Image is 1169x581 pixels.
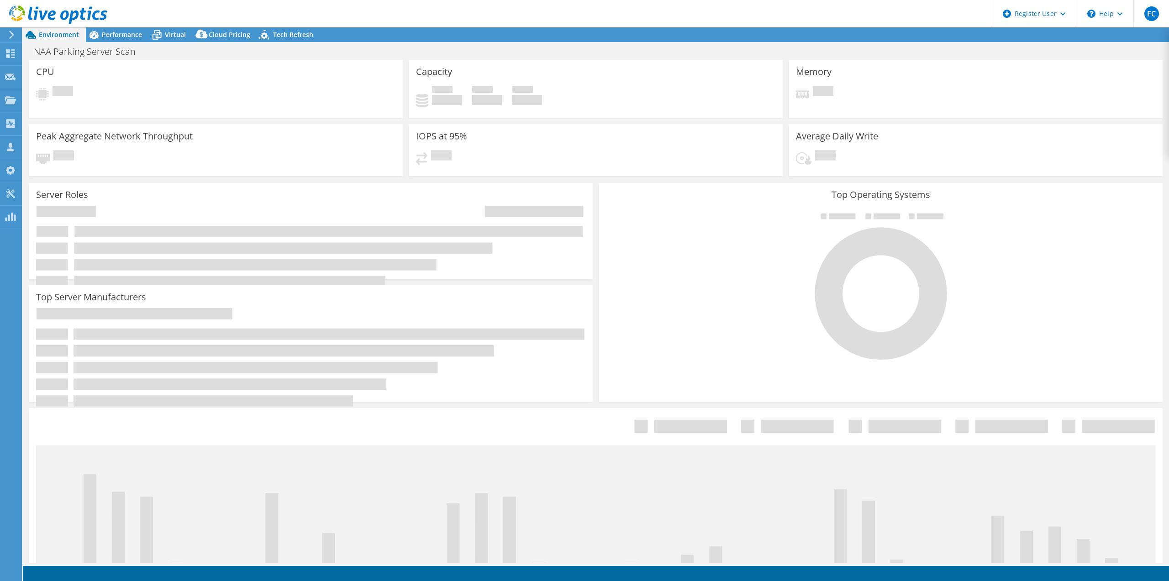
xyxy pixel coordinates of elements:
span: Pending [53,86,73,98]
span: Environment [39,30,79,39]
span: Cloud Pricing [209,30,250,39]
span: Pending [53,150,74,163]
span: Tech Refresh [273,30,313,39]
h3: Average Daily Write [796,131,878,141]
h3: Server Roles [36,190,88,200]
h3: Peak Aggregate Network Throughput [36,131,193,141]
span: Pending [815,150,836,163]
h1: NAA Parking Server Scan [30,47,150,57]
span: Free [472,86,493,95]
h4: 0 GiB [512,95,542,105]
span: Used [432,86,453,95]
h3: CPU [36,67,54,77]
span: FC [1144,6,1159,21]
span: Virtual [165,30,186,39]
h3: IOPS at 95% [416,131,467,141]
span: Total [512,86,533,95]
h3: Top Server Manufacturers [36,292,146,302]
span: Performance [102,30,142,39]
svg: \n [1087,10,1095,18]
h3: Memory [796,67,832,77]
span: Pending [813,86,833,98]
span: Pending [431,150,452,163]
h4: 0 GiB [472,95,502,105]
h4: 0 GiB [432,95,462,105]
h3: Top Operating Systems [606,190,1156,200]
h3: Capacity [416,67,452,77]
